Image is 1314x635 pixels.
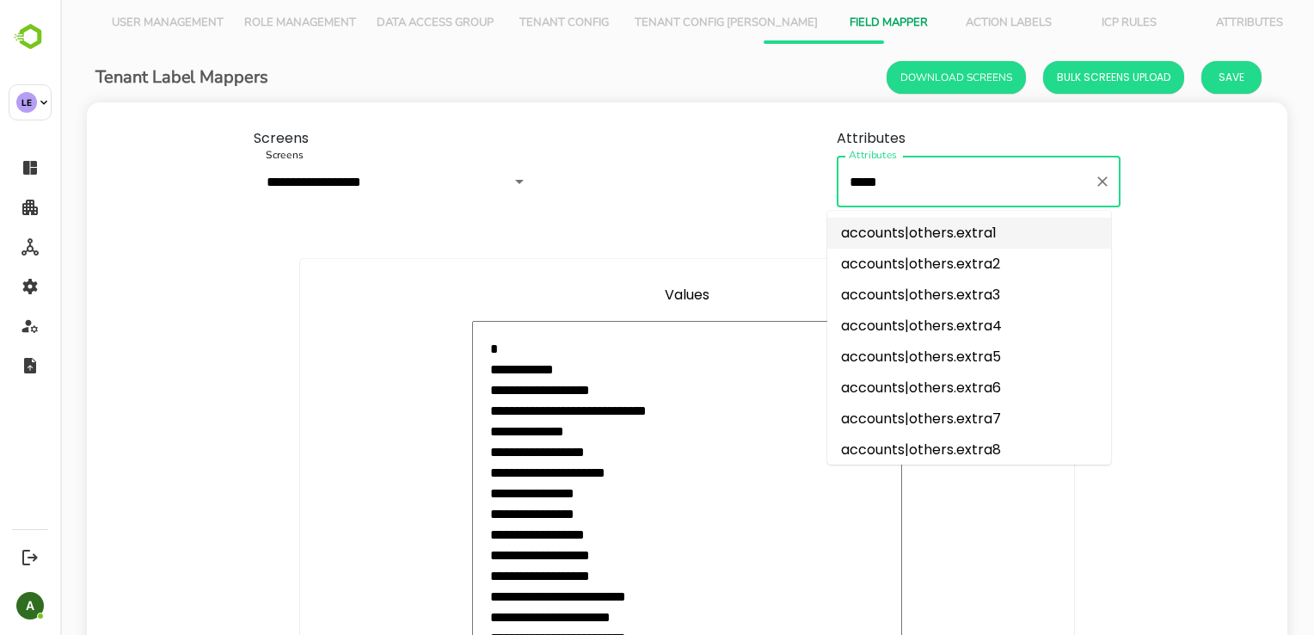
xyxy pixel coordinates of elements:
label: Screens [193,128,477,149]
img: BambooboxLogoMark.f1c84d78b4c51b1a7b5f700c9845e183.svg [9,21,52,53]
label: Attributes [789,148,837,163]
button: Open [447,170,471,194]
span: Data Access Group [316,16,433,30]
button: Bulk Screens Upload [983,61,1124,94]
span: Save [1155,66,1188,89]
div: LE [16,92,37,113]
span: Bulk Screens Upload [997,66,1110,89]
span: Tenant Config [454,16,554,30]
li: accounts|others.extra8 [767,435,1051,465]
h6: Tenant Label Mappers [35,64,208,91]
button: Clear [1030,170,1054,194]
li: accounts|others.extra6 [767,373,1051,404]
div: A [16,592,44,620]
li: accounts|others.extra5 [767,342,1051,373]
span: Field Mapper [778,16,878,30]
button: Download Screens [826,61,966,94]
button: Save [1141,61,1201,94]
span: Action Labels [899,16,998,30]
span: User Management [52,16,163,30]
span: Attributes [1139,16,1239,30]
div: Vertical tabs example [41,3,1213,44]
label: Values [605,285,649,305]
li: accounts|others.extra1 [767,218,1051,249]
li: accounts|others.extra2 [767,249,1051,280]
li: accounts|others.extra3 [767,280,1051,311]
label: Screens [206,148,243,163]
label: Attributes [777,128,1060,149]
span: Tenant Config [PERSON_NAME] [574,16,758,30]
button: Logout [18,546,41,569]
span: ICP Rules [1019,16,1119,30]
span: Role Management [184,16,296,30]
li: accounts|others.extra7 [767,404,1051,435]
li: accounts|others.extra4 [767,311,1051,342]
